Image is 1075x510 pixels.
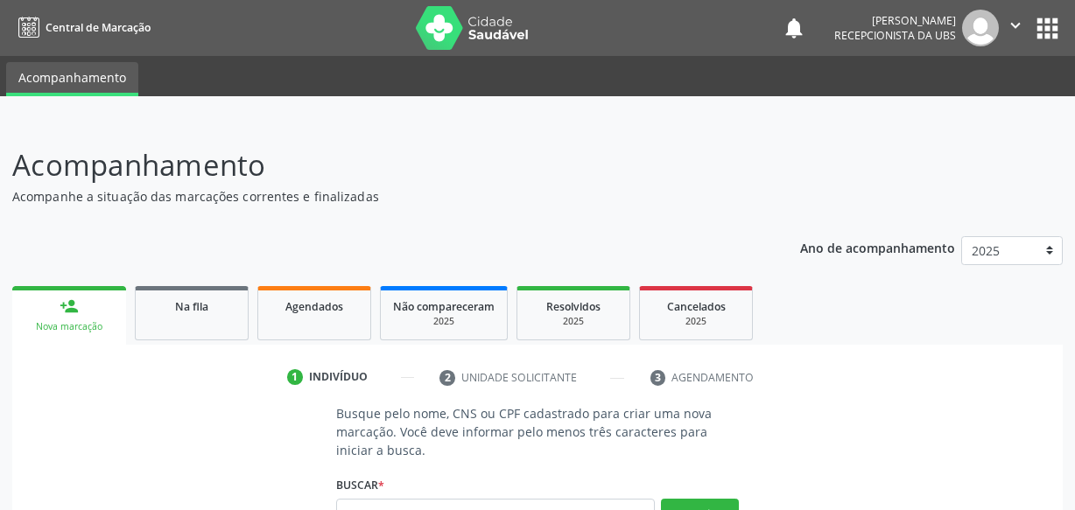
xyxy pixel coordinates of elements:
[336,404,739,459] p: Busque pelo nome, CNS ou CPF cadastrado para criar uma nova marcação. Você deve informar pelo men...
[336,472,384,499] label: Buscar
[1006,16,1025,35] i: 
[999,10,1032,46] button: 
[1032,13,1063,44] button: apps
[175,299,208,314] span: Na fila
[834,28,956,43] span: Recepcionista da UBS
[309,369,368,385] div: Indivíduo
[12,143,748,187] p: Acompanhamento
[12,13,151,42] a: Central de Marcação
[393,315,495,328] div: 2025
[6,62,138,96] a: Acompanhamento
[287,369,303,385] div: 1
[12,187,748,206] p: Acompanhe a situação das marcações correntes e finalizadas
[393,299,495,314] span: Não compareceram
[800,236,955,258] p: Ano de acompanhamento
[46,20,151,35] span: Central de Marcação
[285,299,343,314] span: Agendados
[782,16,806,40] button: notifications
[834,13,956,28] div: [PERSON_NAME]
[962,10,999,46] img: img
[667,299,726,314] span: Cancelados
[60,297,79,316] div: person_add
[25,320,114,333] div: Nova marcação
[546,299,601,314] span: Resolvidos
[652,315,740,328] div: 2025
[530,315,617,328] div: 2025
